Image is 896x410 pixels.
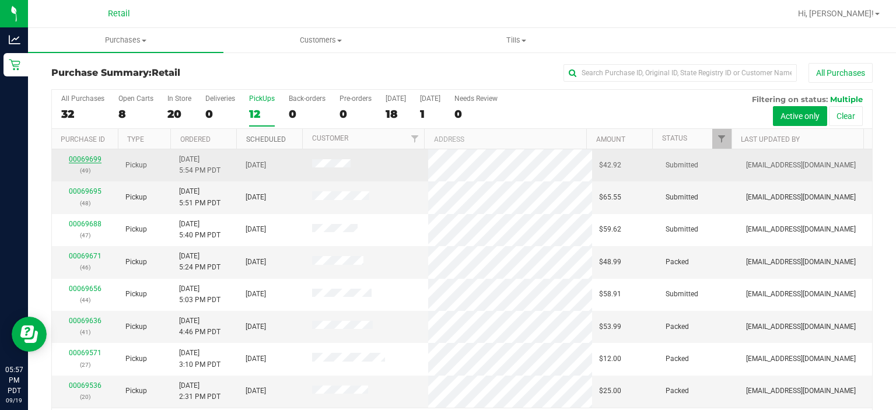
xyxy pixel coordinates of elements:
[69,285,101,293] a: 00069656
[712,129,731,149] a: Filter
[180,135,211,143] a: Ordered
[12,317,47,352] iframe: Resource center
[454,107,498,121] div: 0
[666,160,698,171] span: Submitted
[125,289,147,300] span: Pickup
[61,94,104,103] div: All Purchases
[599,160,621,171] span: $42.92
[179,380,220,402] span: [DATE] 2:31 PM PDT
[424,129,586,149] th: Address
[61,135,105,143] a: Purchase ID
[179,219,220,241] span: [DATE] 5:40 PM PDT
[108,9,130,19] span: Retail
[246,386,266,397] span: [DATE]
[339,107,372,121] div: 0
[312,134,348,142] a: Customer
[746,192,856,203] span: [EMAIL_ADDRESS][DOMAIN_NAME]
[167,94,191,103] div: In Store
[125,353,147,365] span: Pickup
[125,257,147,268] span: Pickup
[69,252,101,260] a: 00069671
[666,192,698,203] span: Submitted
[386,94,406,103] div: [DATE]
[127,135,144,143] a: Type
[9,34,20,45] inline-svg: Analytics
[179,348,220,370] span: [DATE] 3:10 PM PDT
[746,321,856,332] span: [EMAIL_ADDRESS][DOMAIN_NAME]
[746,289,856,300] span: [EMAIL_ADDRESS][DOMAIN_NAME]
[289,107,325,121] div: 0
[179,283,220,306] span: [DATE] 5:03 PM PDT
[386,107,406,121] div: 18
[69,381,101,390] a: 00069536
[741,135,800,143] a: Last Updated By
[599,257,621,268] span: $48.99
[666,224,698,235] span: Submitted
[61,107,104,121] div: 32
[798,9,874,18] span: Hi, [PERSON_NAME]!
[205,107,235,121] div: 0
[152,67,180,78] span: Retail
[246,160,266,171] span: [DATE]
[69,187,101,195] a: 00069695
[246,353,266,365] span: [DATE]
[666,386,689,397] span: Packed
[249,107,275,121] div: 12
[599,353,621,365] span: $12.00
[599,192,621,203] span: $65.55
[179,186,220,208] span: [DATE] 5:51 PM PDT
[599,386,621,397] span: $25.00
[118,94,153,103] div: Open Carts
[746,386,856,397] span: [EMAIL_ADDRESS][DOMAIN_NAME]
[205,94,235,103] div: Deliveries
[224,35,418,45] span: Customers
[69,317,101,325] a: 00069636
[746,353,856,365] span: [EMAIL_ADDRESS][DOMAIN_NAME]
[596,135,625,143] a: Amount
[28,35,223,45] span: Purchases
[830,94,863,104] span: Multiple
[167,107,191,121] div: 20
[69,155,101,163] a: 00069699
[420,107,440,121] div: 1
[419,35,614,45] span: Tills
[599,289,621,300] span: $58.91
[666,353,689,365] span: Packed
[454,94,498,103] div: Needs Review
[246,135,286,143] a: Scheduled
[246,289,266,300] span: [DATE]
[599,321,621,332] span: $53.99
[563,64,797,82] input: Search Purchase ID, Original ID, State Registry ID or Customer Name...
[69,220,101,228] a: 00069688
[125,386,147,397] span: Pickup
[125,321,147,332] span: Pickup
[829,106,863,126] button: Clear
[179,251,220,273] span: [DATE] 5:24 PM PDT
[249,94,275,103] div: PickUps
[125,160,147,171] span: Pickup
[179,154,220,176] span: [DATE] 5:54 PM PDT
[289,94,325,103] div: Back-orders
[59,295,111,306] p: (44)
[179,316,220,338] span: [DATE] 4:46 PM PDT
[746,224,856,235] span: [EMAIL_ADDRESS][DOMAIN_NAME]
[5,365,23,396] p: 05:57 PM PDT
[59,359,111,370] p: (27)
[339,94,372,103] div: Pre-orders
[5,396,23,405] p: 09/19
[59,230,111,241] p: (47)
[59,165,111,176] p: (49)
[752,94,828,104] span: Filtering on status:
[125,192,147,203] span: Pickup
[59,327,111,338] p: (41)
[223,28,419,52] a: Customers
[9,59,20,71] inline-svg: Retail
[666,289,698,300] span: Submitted
[808,63,873,83] button: All Purchases
[405,129,424,149] a: Filter
[246,192,266,203] span: [DATE]
[746,257,856,268] span: [EMAIL_ADDRESS][DOMAIN_NAME]
[662,134,687,142] a: Status
[69,349,101,357] a: 00069571
[28,28,223,52] a: Purchases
